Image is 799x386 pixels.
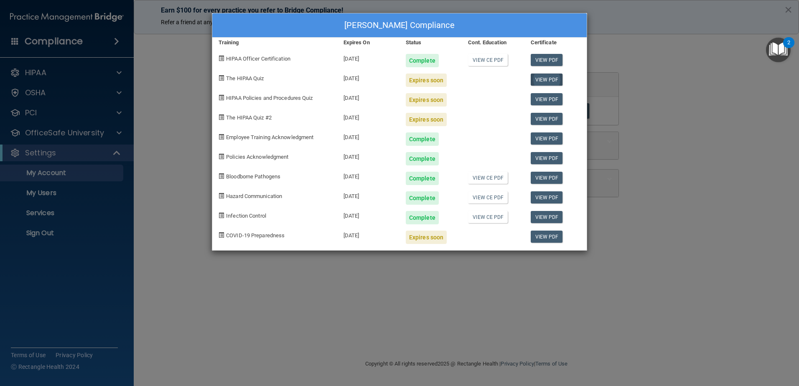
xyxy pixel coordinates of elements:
[468,54,508,66] a: View CE PDF
[406,74,447,87] div: Expires soon
[212,13,587,38] div: [PERSON_NAME] Compliance
[531,191,563,203] a: View PDF
[531,211,563,223] a: View PDF
[531,152,563,164] a: View PDF
[337,146,399,165] div: [DATE]
[787,43,790,53] div: 2
[531,93,563,105] a: View PDF
[468,211,508,223] a: View CE PDF
[766,38,791,62] button: Open Resource Center, 2 new notifications
[226,213,266,219] span: Infection Control
[226,95,313,101] span: HIPAA Policies and Procedures Quiz
[337,224,399,244] div: [DATE]
[406,152,439,165] div: Complete
[524,38,587,48] div: Certificate
[226,134,313,140] span: Employee Training Acknowledgment
[531,231,563,243] a: View PDF
[337,87,399,107] div: [DATE]
[226,75,264,81] span: The HIPAA Quiz
[531,132,563,145] a: View PDF
[337,38,399,48] div: Expires On
[337,67,399,87] div: [DATE]
[337,48,399,67] div: [DATE]
[337,107,399,126] div: [DATE]
[337,126,399,146] div: [DATE]
[226,232,285,239] span: COVID-19 Preparedness
[406,211,439,224] div: Complete
[406,113,447,126] div: Expires soon
[406,191,439,205] div: Complete
[226,114,272,121] span: The HIPAA Quiz #2
[406,231,447,244] div: Expires soon
[406,54,439,67] div: Complete
[531,113,563,125] a: View PDF
[226,154,288,160] span: Policies Acknowledgment
[226,173,280,180] span: Bloodborne Pathogens
[337,185,399,205] div: [DATE]
[406,132,439,146] div: Complete
[226,56,290,62] span: HIPAA Officer Certification
[337,165,399,185] div: [DATE]
[531,74,563,86] a: View PDF
[462,38,524,48] div: Cont. Education
[406,172,439,185] div: Complete
[212,38,337,48] div: Training
[531,54,563,66] a: View PDF
[226,193,282,199] span: Hazard Communication
[337,205,399,224] div: [DATE]
[468,172,508,184] a: View CE PDF
[531,172,563,184] a: View PDF
[399,38,462,48] div: Status
[468,191,508,203] a: View CE PDF
[406,93,447,107] div: Expires soon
